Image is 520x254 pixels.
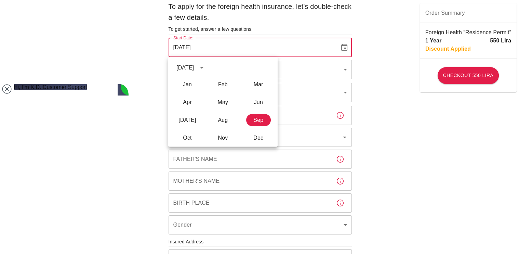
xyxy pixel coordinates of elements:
div: [DATE] [176,64,194,72]
p: Discount Applied [425,45,471,53]
p: 1 Year [425,37,442,45]
button: June [246,96,271,109]
button: December [246,132,271,144]
button: November [211,132,235,144]
button: October [175,132,200,144]
span: Order Summary [425,9,511,17]
button: Open [340,132,349,142]
label: Start Date: [173,35,194,41]
button: March [246,78,271,91]
input: DD/MM/YYYY [169,38,335,57]
button: January [175,78,200,91]
button: April [175,96,200,109]
button: Checkout 550 Lira [438,67,499,84]
p: 550 Lira [490,37,511,45]
h6: To apply for the foreign health insurance, let's double-check a few details. [169,1,352,23]
button: September [246,114,271,126]
h6: To get started, answer a few questions. [169,26,352,33]
div: ​ [169,215,352,234]
button: July [175,114,200,126]
button: August [211,114,235,126]
p: Foreign Health “Residence Permit” [425,28,511,37]
button: Choose date, selected date is Sep 12, 2025 [337,41,351,54]
h6: Insured Address [169,238,352,246]
button: calendar view is open, switch to year view [196,62,208,74]
button: May [211,96,235,109]
button: February [211,78,235,91]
